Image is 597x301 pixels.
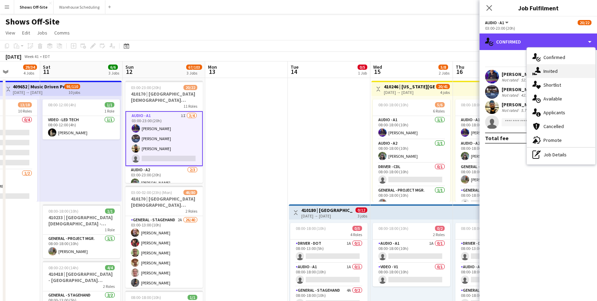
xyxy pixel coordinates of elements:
[290,240,368,263] app-card-role: Driver - DOT1A0/108:00-13:00 (5h)
[439,70,449,76] div: 2 Jobs
[103,284,115,289] span: 2 Roles
[350,232,362,237] span: 4 Roles
[186,65,202,70] span: 67/103
[125,196,203,208] h3: 410170 | [GEOGRAPHIC_DATA][DEMOGRAPHIC_DATA] ACCESS 2025
[436,84,450,89] span: 20/41
[378,102,408,107] span: 08:00-18:00 (10h)
[105,265,115,270] span: 4/4
[43,54,50,59] div: EDT
[124,68,134,76] span: 12
[301,213,353,219] div: [DATE] → [DATE]
[54,30,70,36] span: Comms
[183,190,197,195] span: 46/80
[6,30,15,36] span: View
[502,101,538,108] div: [PERSON_NAME]
[373,263,450,287] app-card-role: Video - V10/108:00-18:00 (10h)
[125,186,203,288] app-job-card: 03:00-02:00 (23h) (Mon)46/80410170 | [GEOGRAPHIC_DATA][DEMOGRAPHIC_DATA] ACCESS 20252 RolesGenera...
[6,17,59,27] h1: Shows Off-Site
[356,207,367,213] span: 0/12
[131,295,161,300] span: 08:00-18:00 (10h)
[125,91,203,103] h3: 410170 | [GEOGRAPHIC_DATA][DEMOGRAPHIC_DATA] ACCESS 2025
[183,85,197,90] span: 20/22
[520,93,536,98] div: 42.79mi
[43,214,120,227] h3: 410233 | [GEOGRAPHIC_DATA][DEMOGRAPHIC_DATA] - Frequency Camp FFA 2025
[186,208,197,214] span: 2 Roles
[455,116,533,139] app-card-role: Audio - A11/108:00-18:00 (10h)[PERSON_NAME]
[527,148,595,162] div: Job Details
[296,226,326,231] span: 08:00-18:00 (10h)
[105,227,115,232] span: 1 Role
[455,68,464,76] span: 16
[188,295,197,300] span: 1/1
[373,139,450,163] app-card-role: Audio - A21/108:00-18:00 (10h)[PERSON_NAME]
[455,263,533,287] app-card-role: Audio - A11A0/108:00-18:00 (10h)
[455,240,533,263] app-card-role: Driver - DOT1A0/108:00-13:00 (5h)
[520,108,534,113] div: 5.77mi
[42,99,120,139] app-job-card: 08:00-12:00 (4h)1/11 RoleVideo - LED Tech1/108:00-12:00 (4h)[PERSON_NAME]
[527,92,595,106] div: Available
[373,116,450,139] app-card-role: Audio - A11/108:00-18:00 (10h)[PERSON_NAME]
[19,28,33,37] a: Edit
[108,65,118,70] span: 6/6
[51,28,73,37] a: Comms
[527,106,595,119] div: Applicants
[14,0,54,14] button: Shows Off-Site
[64,84,80,89] span: 95/110
[125,166,203,210] app-card-role: Audio - A22/303:00-23:00 (20h)[PERSON_NAME]
[373,64,382,70] span: Wed
[43,204,120,258] app-job-card: 08:00-18:00 (10h)1/1410233 | [GEOGRAPHIC_DATA][DEMOGRAPHIC_DATA] - Frequency Camp FFA 20251 RoleG...
[48,265,78,270] span: 08:00-22:00 (14h)
[42,68,50,76] span: 11
[502,71,538,77] div: [PERSON_NAME]
[527,50,595,64] div: Confirmed
[183,104,197,109] span: 11 Roles
[527,64,595,78] div: Invited
[125,64,134,70] span: Sun
[108,70,119,76] div: 3 Jobs
[54,0,105,14] button: Warehouse Scheduling
[527,78,595,92] div: Shortlist
[301,207,353,213] h3: 410180 | [GEOGRAPHIC_DATA] - [PERSON_NAME] Arts Lawn
[485,26,591,31] div: 03:00-23:00 (20h)
[520,77,536,82] div: 52.15mi
[373,186,450,210] app-card-role: General - Project Mgr.1/108:00-18:00 (10h)[PERSON_NAME]
[358,65,367,70] span: 0/5
[455,99,533,202] app-job-card: 08:00-18:00 (10h)5/157 RolesAudio - A11/108:00-18:00 (10h)[PERSON_NAME]Audio - A21/108:00-18:00 (...
[6,53,21,60] div: [DATE]
[384,90,435,95] div: [DATE] → [DATE]
[207,68,217,76] span: 13
[23,54,40,59] span: Week 41
[455,139,533,163] app-card-role: Audio - A21/108:00-18:00 (10h)[PERSON_NAME]
[433,232,445,237] span: 2 Roles
[373,99,450,202] div: 08:00-18:00 (10h)5/66 RolesAudio - A11/108:00-18:00 (10h)[PERSON_NAME]Audio - A21/108:00-18:00 (1...
[187,70,202,76] div: 3 Jobs
[440,89,450,95] div: 4 jobs
[43,235,120,258] app-card-role: General - Project Mgr.1/108:00-18:00 (10h)[PERSON_NAME]
[435,102,445,107] span: 5/6
[125,81,203,183] app-job-card: 03:00-23:00 (20h)20/22410170 | [GEOGRAPHIC_DATA][DEMOGRAPHIC_DATA] ACCESS 202511 RolesAudio - A11...
[435,226,445,231] span: 0/2
[18,102,32,107] span: 13/18
[18,108,32,114] span: 10 Roles
[461,226,491,231] span: 08:00-18:00 (10h)
[13,84,64,90] h3: 409652 | Music Driven Productions ANCC 2025 Atl
[373,223,450,287] app-job-card: 08:00-18:00 (10h)0/22 RolesAudio - A11A0/108:00-18:00 (10h) Video - V10/108:00-18:00 (10h)
[527,119,595,133] div: Cancelled
[131,190,172,195] span: 03:00-02:00 (23h) (Mon)
[37,30,47,36] span: Jobs
[48,208,78,214] span: 08:00-18:00 (10h)
[358,70,367,76] div: 1 Job
[480,33,597,50] div: Confirmed
[527,133,595,147] div: Promote
[43,271,120,283] h3: 410418 | [GEOGRAPHIC_DATA] - [GEOGRAPHIC_DATA] Porchfest
[42,116,120,139] app-card-role: Video - LED Tech1/108:00-12:00 (4h)[PERSON_NAME]
[502,108,520,113] div: Not rated
[131,85,161,90] span: 03:00-23:00 (20h)
[3,28,18,37] a: View
[68,89,80,95] div: 10 jobs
